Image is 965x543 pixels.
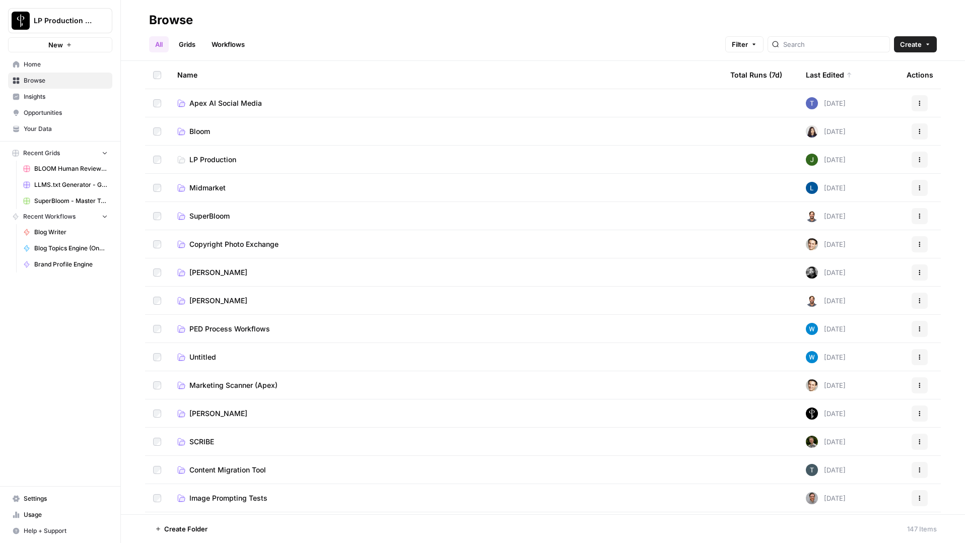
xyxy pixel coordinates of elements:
a: SCRIBE [177,437,714,447]
button: Recent Grids [8,146,112,161]
a: Workflows [205,36,251,52]
img: 687sl25u46ey1xiwvt4n1x224os9 [806,492,818,504]
span: Filter [732,39,748,49]
span: [PERSON_NAME] [189,296,247,306]
span: Blog Writer [34,228,108,237]
a: Grids [173,36,201,52]
a: LP Production [177,155,714,165]
div: [DATE] [806,464,846,476]
span: Your Data [24,124,108,133]
img: LP Production Workloads Logo [12,12,30,30]
div: [DATE] [806,238,846,250]
span: Insights [24,92,108,101]
img: fdbthlkohqvq3b2ybzi3drh0kqcb [806,295,818,307]
span: Brand Profile Engine [34,260,108,269]
span: SCRIBE [189,437,214,447]
span: Settings [24,494,108,503]
span: [PERSON_NAME] [189,409,247,419]
span: PED Process Workflows [189,324,270,334]
span: Midmarket [189,183,226,193]
a: Midmarket [177,183,714,193]
img: 0l3uqmpcmxucjvy0rsqzbc15vx5l [806,436,818,448]
span: Marketing Scanner (Apex) [189,380,278,390]
a: Bloom [177,126,714,137]
a: BLOOM Human Review (ver2) [19,161,112,177]
div: [DATE] [806,408,846,420]
span: Create Folder [164,524,208,534]
button: Create [894,36,937,52]
a: Settings [8,491,112,507]
a: [PERSON_NAME] [177,409,714,419]
span: Recent Workflows [23,212,76,221]
img: e6dqg6lbdbpjqp1a7mpgiwrn07v8 [806,323,818,335]
button: Recent Workflows [8,209,112,224]
div: [DATE] [806,295,846,307]
span: Opportunities [24,108,108,117]
span: Recent Grids [23,149,60,158]
a: [PERSON_NAME] [177,296,714,306]
img: j7temtklz6amjwtjn5shyeuwpeb0 [806,238,818,250]
div: [DATE] [806,210,846,222]
span: SuperBloom [189,211,230,221]
span: Create [900,39,922,49]
div: Actions [907,61,933,89]
div: [DATE] [806,436,846,448]
button: Help + Support [8,523,112,539]
a: Copyright Photo Exchange [177,239,714,249]
a: LLMS.txt Generator - Grid [19,177,112,193]
button: Filter [725,36,764,52]
span: BLOOM Human Review (ver2) [34,164,108,173]
span: LP Production Workloads [34,16,95,26]
span: New [48,40,63,50]
a: Content Migration Tool [177,465,714,475]
img: wy7w4sbdaj7qdyha500izznct9l3 [806,408,818,420]
div: 147 Items [907,524,937,534]
div: Browse [149,12,193,28]
a: Image Prompting Tests [177,493,714,503]
img: w50xlh1naze4627dnbfjqd4btcln [806,266,818,279]
span: Content Migration Tool [189,465,266,475]
span: Blog Topics Engine (One Location) [34,244,108,253]
div: [DATE] [806,97,846,109]
div: [DATE] [806,379,846,391]
a: Blog Writer [19,224,112,240]
button: Workspace: LP Production Workloads [8,8,112,33]
span: Untitled [189,352,216,362]
div: [DATE] [806,323,846,335]
a: Insights [8,89,112,105]
a: Your Data [8,121,112,137]
a: Brand Profile Engine [19,256,112,273]
span: LLMS.txt Generator - Grid [34,180,108,189]
a: Usage [8,507,112,523]
a: Home [8,56,112,73]
button: New [8,37,112,52]
a: SuperBloom - Master Topic List [19,193,112,209]
span: Browse [24,76,108,85]
div: Last Edited [806,61,852,89]
img: zkmx57c8078xtaegktstmz0vv5lu [806,97,818,109]
div: Name [177,61,714,89]
div: [DATE] [806,351,846,363]
div: [DATE] [806,492,846,504]
img: ytzwuzx6khwl459aly6hhom9lt3a [806,182,818,194]
div: [DATE] [806,182,846,194]
div: [DATE] [806,266,846,279]
a: Untitled [177,352,714,362]
a: Blog Topics Engine (One Location) [19,240,112,256]
input: Search [783,39,885,49]
span: Home [24,60,108,69]
a: Marketing Scanner (Apex) [177,380,714,390]
span: LP Production [189,155,236,165]
img: j7temtklz6amjwtjn5shyeuwpeb0 [806,379,818,391]
button: Create Folder [149,521,214,537]
div: [DATE] [806,154,846,166]
div: [DATE] [806,125,846,138]
img: e6dqg6lbdbpjqp1a7mpgiwrn07v8 [806,351,818,363]
span: Copyright Photo Exchange [189,239,279,249]
span: Usage [24,510,108,519]
span: Apex AI Social Media [189,98,262,108]
span: SuperBloom - Master Topic List [34,196,108,206]
img: fdbthlkohqvq3b2ybzi3drh0kqcb [806,210,818,222]
a: Browse [8,73,112,89]
img: igx41einpi7acp9wwfqpquzmun49 [806,125,818,138]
